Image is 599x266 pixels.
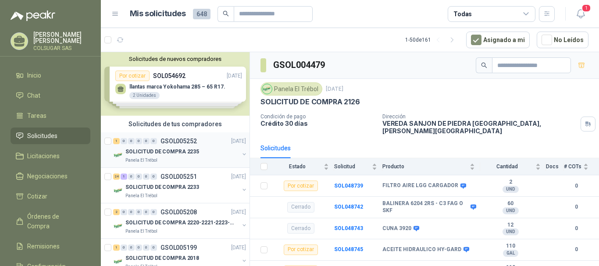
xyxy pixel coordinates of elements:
[135,138,142,144] div: 0
[273,158,334,175] th: Estado
[33,32,90,44] p: [PERSON_NAME] [PERSON_NAME]
[382,163,468,170] span: Producto
[382,246,461,253] b: ACEITE HIDRAULICO HY-GARD
[231,137,246,145] p: [DATE]
[334,246,363,252] a: SOL048745
[11,128,90,144] a: Solicitudes
[101,52,250,116] div: Solicitudes de nuevos compradoresPor cotizarSOL054692[DATE] llantas marca Yokohama 285 – 65 R17.2...
[27,171,68,181] span: Negociaciones
[382,225,411,232] b: CUNA 3920
[481,62,487,68] span: search
[113,174,120,180] div: 24
[160,245,197,251] p: GSOL005199
[564,203,588,211] b: 0
[27,111,46,121] span: Tareas
[480,179,541,186] b: 2
[231,244,246,252] p: [DATE]
[27,131,57,141] span: Solicitudes
[382,113,577,120] p: Dirección
[480,200,541,207] b: 60
[382,158,480,175] th: Producto
[503,207,519,214] div: UND
[150,138,157,144] div: 0
[11,87,90,104] a: Chat
[453,9,472,19] div: Todas
[260,143,291,153] div: Solicitudes
[150,174,157,180] div: 0
[143,174,150,180] div: 0
[101,116,250,132] div: Solicitudes de tus compradores
[334,183,363,189] a: SOL048739
[143,138,150,144] div: 0
[125,192,157,199] p: Panela El Trébol
[143,245,150,251] div: 0
[128,174,135,180] div: 0
[503,186,519,193] div: UND
[480,243,541,250] b: 110
[480,163,534,170] span: Cantidad
[113,207,248,235] a: 2 0 0 0 0 0 GSOL005208[DATE] Company LogoSOLICITUD DE COMPRA 2220-2221-2223-2224Panela El Trébol
[11,107,90,124] a: Tareas
[193,9,210,19] span: 648
[125,148,199,156] p: SOLICITUD DE COMPRA 2235
[113,136,248,164] a: 1 0 0 0 0 0 GSOL005252[DATE] Company LogoSOLICITUD DE COMPRA 2235Panela El Trébol
[334,204,363,210] a: SOL048742
[128,245,135,251] div: 0
[125,183,199,192] p: SOLICITUD DE COMPRA 2233
[121,209,127,215] div: 0
[160,174,197,180] p: GSOL005251
[480,158,546,175] th: Cantidad
[260,97,360,106] p: SOLICITUD DE COMPRA 2126
[33,46,90,51] p: COLSUGAR SAS
[273,58,326,72] h3: GSOL004479
[113,150,124,160] img: Company Logo
[326,85,343,93] p: [DATE]
[135,174,142,180] div: 0
[113,185,124,196] img: Company Logo
[135,209,142,215] div: 0
[503,250,518,257] div: GAL
[260,120,375,127] p: Crédito 30 días
[564,182,588,190] b: 0
[287,223,314,234] div: Cerrado
[11,208,90,234] a: Órdenes de Compra
[231,208,246,216] p: [DATE]
[11,238,90,255] a: Remisiones
[125,228,157,235] p: Panela El Trébol
[121,138,127,144] div: 0
[113,171,248,199] a: 24 1 0 0 0 0 GSOL005251[DATE] Company LogoSOLICITUD DE COMPRA 2233Panela El Trébol
[260,82,322,96] div: Panela El Trébol
[564,224,588,233] b: 0
[150,209,157,215] div: 0
[287,202,314,213] div: Cerrado
[113,245,120,251] div: 1
[27,241,60,251] span: Remisiones
[466,32,530,48] button: Asignado a mi
[130,7,186,20] h1: Mis solicitudes
[537,32,588,48] button: No Leídos
[27,91,40,100] span: Chat
[128,209,135,215] div: 0
[573,6,588,22] button: 1
[382,182,458,189] b: FILTRO AIRE LGG CARGADOR
[382,200,468,214] b: BALINERA 6204 2RS - C3 FAG O SKF
[382,120,577,135] p: VEREDA SANJON DE PIEDRA [GEOGRAPHIC_DATA] , [PERSON_NAME][GEOGRAPHIC_DATA]
[125,254,199,262] p: SOLICITUD DE COMPRA 2018
[11,168,90,184] a: Negociaciones
[564,163,581,170] span: # COTs
[121,174,127,180] div: 1
[11,11,55,21] img: Logo peakr
[143,209,150,215] div: 0
[27,212,82,231] span: Órdenes de Compra
[11,67,90,84] a: Inicio
[564,245,588,254] b: 0
[231,173,246,181] p: [DATE]
[284,181,318,191] div: Por cotizar
[334,225,363,231] b: SOL048743
[27,71,41,80] span: Inicio
[150,245,157,251] div: 0
[284,245,318,255] div: Por cotizar
[104,56,246,62] button: Solicitudes de nuevos compradores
